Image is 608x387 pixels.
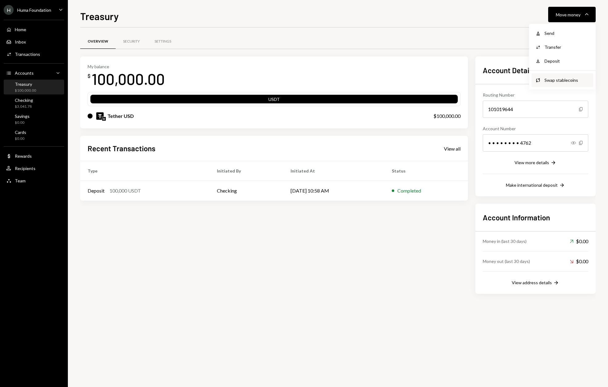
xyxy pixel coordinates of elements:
a: Overview [80,34,116,49]
a: Checking$3,041.78 [4,96,64,110]
div: Home [15,27,26,32]
a: Home [4,24,64,35]
a: View all [444,145,461,152]
button: Move money [548,7,596,22]
h2: Account Information [483,212,588,223]
div: Transfer [544,44,589,50]
div: $0.00 [570,258,588,265]
div: USDT [90,96,458,105]
div: $100,000.00 [15,88,36,93]
div: Money out (last 30 days) [483,258,530,264]
div: Checking [15,98,33,103]
div: Transactions [15,52,40,57]
div: Recipients [15,166,35,171]
div: Inbox [15,39,26,44]
a: Inbox [4,36,64,47]
div: Rewards [15,153,32,159]
div: Security [123,39,140,44]
img: USDT [96,112,104,120]
div: $100,000.00 [433,112,461,120]
div: Settings [155,39,171,44]
td: [DATE] 10:58 AM [283,181,384,201]
div: Completed [397,187,421,194]
div: $0.00 [15,136,26,141]
button: View address details [512,280,559,286]
div: My balance [88,64,165,69]
div: 100,000.00 [92,69,165,89]
a: Cards$0.00 [4,128,64,143]
h2: Recent Transactions [88,143,155,153]
div: Money in (last 30 days) [483,238,527,244]
th: Type [80,161,209,181]
a: Treasury$100,000.00 [4,80,64,94]
div: H [4,5,14,15]
div: Cards [15,130,26,135]
div: • • • • • • • • 4762 [483,134,588,152]
a: Security [116,34,147,49]
div: Deposit [544,58,589,64]
a: Recipients [4,163,64,174]
div: $0.00 [15,120,30,125]
th: Status [384,161,468,181]
a: Team [4,175,64,186]
div: 100,000 USDT [110,187,141,194]
div: Overview [88,39,108,44]
img: arbitrum-mainnet [102,117,106,121]
div: Account Number [483,125,588,132]
a: Accounts [4,67,64,78]
button: Make international deposit [506,182,565,189]
div: Savings [15,114,30,119]
div: Accounts [15,70,34,76]
th: Initiated By [209,161,283,181]
button: View more details [515,160,556,166]
h2: Account Details [483,65,588,75]
a: Transactions [4,48,64,60]
div: 101019644 [483,101,588,118]
div: Send [544,30,589,36]
h1: Treasury [80,10,119,22]
div: View address details [512,280,552,285]
div: Huma Foundation [17,7,51,13]
div: Routing Number [483,92,588,98]
td: Checking [209,181,283,201]
th: Initiated At [283,161,384,181]
a: Settings [147,34,179,49]
div: $3,041.78 [15,104,33,109]
div: Team [15,178,26,183]
div: Treasury [15,81,36,87]
div: Deposit [88,187,105,194]
div: Make international deposit [506,182,558,188]
a: Rewards [4,150,64,161]
div: View more details [515,160,549,165]
a: Savings$0.00 [4,112,64,127]
div: $ [88,73,90,79]
div: Swap stablecoins [544,77,589,83]
div: View all [444,146,461,152]
div: Tether USD [107,112,134,120]
div: Move money [556,11,581,18]
div: $0.00 [570,238,588,245]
